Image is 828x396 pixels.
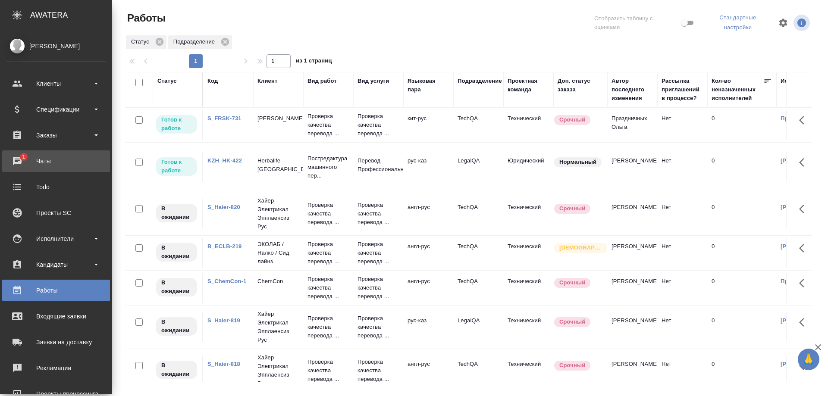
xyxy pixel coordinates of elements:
td: Нет [657,355,707,386]
a: Заявки на доставку [2,331,110,353]
div: Вид услуги [358,77,389,85]
td: 0 [707,110,776,140]
div: Исполнитель назначен, приступать к работе пока рано [155,242,198,262]
div: Автор последнего изменения [612,77,653,103]
a: S_Haier-820 [207,204,240,210]
div: Статус [126,35,166,49]
div: Кандидаты [6,258,106,271]
td: рус-каз [403,312,453,342]
td: 0 [707,312,776,342]
p: В ожидании [161,318,192,335]
span: Настроить таблицу [773,12,793,33]
td: TechQA [453,238,503,268]
a: S_ChemCon-1 [207,278,246,284]
td: [PERSON_NAME] [607,312,657,342]
td: [PERSON_NAME] [607,152,657,182]
td: 0 [707,199,776,229]
button: Здесь прячутся важные кнопки [794,273,815,293]
a: S_Haier-819 [207,317,240,324]
p: Хайер Электрикал Эпплаенсиз Рус [257,310,299,344]
p: Перевод Профессиональный [358,156,399,174]
p: Herbalife [GEOGRAPHIC_DATA] [257,156,299,174]
p: [DEMOGRAPHIC_DATA] [559,243,602,252]
td: LegalQA [453,312,503,342]
div: Заказы [6,129,106,142]
p: Проверка качества перевода ... [358,112,399,138]
div: Статус [157,77,177,85]
div: Входящие заявки [6,310,106,323]
p: Проверка качества перевода ... [307,314,349,340]
p: Хайер Электрикал Эпплаенсиз Рус [257,196,299,231]
div: Клиент [257,77,277,85]
td: 0 [707,273,776,303]
p: Проверка качества перевода ... [358,275,399,301]
p: Проверка качества перевода ... [307,358,349,384]
td: [PERSON_NAME] [607,273,657,303]
td: [PERSON_NAME] [607,355,657,386]
td: TechQA [453,355,503,386]
td: TechQA [453,110,503,140]
div: Чаты [6,155,106,168]
td: [PERSON_NAME] [607,238,657,268]
p: В ожидании [161,204,192,221]
a: Проекты SC [2,202,110,224]
span: 🙏 [801,350,816,368]
p: Хайер Электрикал Эпплаенсиз Рус [257,353,299,388]
td: англ-рус [403,238,453,268]
p: Срочный [559,115,585,124]
p: Проверка качества перевода ... [358,358,399,384]
td: Технический [503,312,553,342]
div: Вид работ [307,77,337,85]
td: кит-рус [403,110,453,140]
span: Посмотреть информацию [793,15,812,31]
div: Исполнитель может приступить к работе [155,156,198,177]
td: TechQA [453,199,503,229]
div: Заявки на доставку [6,336,106,349]
p: Проверка качества перевода ... [358,314,399,340]
div: Языковая пара [408,77,449,94]
button: Здесь прячутся важные кнопки [794,199,815,219]
p: Нормальный [559,158,596,166]
p: Готов к работе [161,158,192,175]
p: Подразделение [173,37,218,46]
td: Технический [503,273,553,303]
div: Работы [6,284,106,297]
td: рус-каз [403,152,453,182]
td: Нет [657,110,707,140]
p: ChemCon [257,277,299,286]
td: Технический [503,110,553,140]
td: TechQA [453,273,503,303]
p: Проверка качества перевода ... [307,112,349,138]
p: В ожидании [161,361,192,378]
span: Отобразить таблицу с оценками [594,14,679,31]
p: Постредактура машинного пер... [307,154,349,180]
div: Todo [6,181,106,193]
td: Нет [657,199,707,229]
div: Исполнитель назначен, приступать к работе пока рано [155,203,198,223]
span: Работы [125,11,166,25]
div: Рассылка приглашений в процессе? [662,77,703,103]
td: англ-рус [403,273,453,303]
td: Технический [503,199,553,229]
p: Готов к работе [161,115,192,133]
div: Клиенты [6,77,106,90]
div: Рекламации [6,362,106,374]
td: Нет [657,312,707,342]
p: Проверка качества перевода ... [307,201,349,227]
button: Здесь прячутся важные кнопки [794,110,815,131]
td: Нет [657,152,707,182]
div: Кол-во неназначенных исполнителей [712,77,763,103]
div: split button [703,11,773,34]
p: ЭКОЛАБ / Налко / Сид лайнз [257,240,299,266]
div: Проектная команда [508,77,549,94]
div: Подразделение [458,77,502,85]
a: KZH_HK-422 [207,157,242,164]
a: Рекламации [2,357,110,379]
a: S_FRSK-731 [207,115,241,122]
td: Юридический [503,152,553,182]
p: Срочный [559,361,585,370]
td: англ-рус [403,199,453,229]
a: Работы [2,280,110,301]
td: LegalQA [453,152,503,182]
td: англ-рус [403,355,453,386]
